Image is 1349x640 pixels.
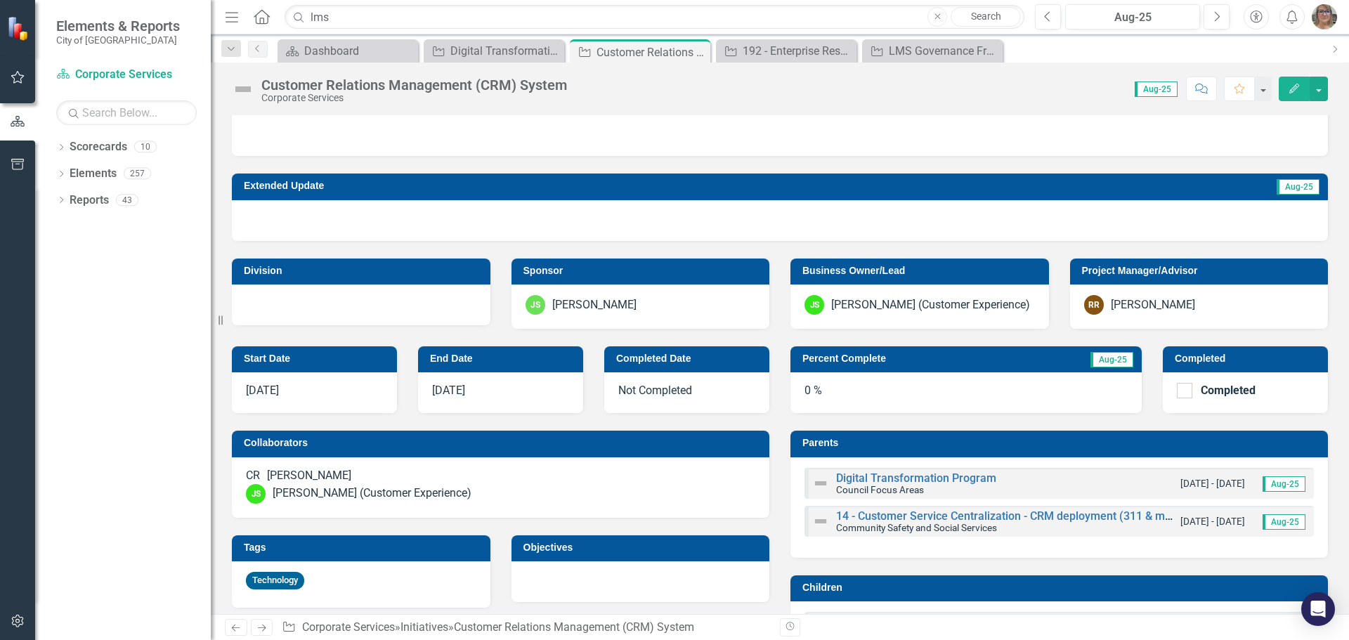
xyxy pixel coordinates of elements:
[244,181,938,191] h3: Extended Update
[302,620,395,634] a: Corporate Services
[802,266,1042,276] h3: Business Owner/Lead
[836,471,996,485] a: Digital Transformation Program
[7,15,32,40] img: ClearPoint Strategy
[124,168,151,180] div: 257
[889,42,999,60] div: LMS Governance Framework
[246,384,279,397] span: [DATE]
[743,42,853,60] div: 192 - Enterprise Resource Planning (ERP) – Software selection and implementation
[1301,592,1335,626] div: Open Intercom Messenger
[116,194,138,206] div: 43
[134,141,157,153] div: 10
[523,542,763,553] h3: Objectives
[400,620,448,634] a: Initiatives
[281,42,415,60] a: Dashboard
[56,100,197,125] input: Search Below...
[246,572,304,589] span: Technology
[246,484,266,504] div: JS
[1263,514,1305,530] span: Aug-25
[232,78,254,100] img: Not Defined
[1090,352,1133,367] span: Aug-25
[597,44,707,61] div: Customer Relations Management (CRM) System
[1084,295,1104,315] div: RR
[951,7,1021,27] a: Search
[432,384,465,397] span: [DATE]
[604,372,769,413] div: Not Completed
[616,353,762,364] h3: Completed Date
[261,77,567,93] div: Customer Relations Management (CRM) System
[1312,4,1337,30] img: Rosaline Wood
[450,42,561,60] div: Digital Transformation Program
[526,295,545,315] div: JS
[836,484,924,495] small: Council Focus Areas
[1180,477,1245,490] small: [DATE] - [DATE]
[836,509,1275,523] a: 14 - Customer Service Centralization - CRM deployment (311 & multichannel approach)
[1082,266,1322,276] h3: Project Manager/Advisor
[523,266,763,276] h3: Sponsor
[831,297,1030,313] div: [PERSON_NAME] (Customer Experience)
[1065,4,1200,30] button: Aug-25
[70,192,109,209] a: Reports
[244,438,762,448] h3: Collaborators
[1070,9,1195,26] div: Aug-25
[427,42,561,60] a: Digital Transformation Program
[1111,297,1195,313] div: [PERSON_NAME]
[719,42,853,60] a: 192 - Enterprise Resource Planning (ERP) – Software selection and implementation
[285,5,1024,30] input: Search ClearPoint...
[802,353,1019,364] h3: Percent Complete
[804,295,824,315] div: JS
[454,620,694,634] div: Customer Relations Management (CRM) System
[1277,179,1319,195] span: Aug-25
[836,522,997,533] small: Community Safety and Social Services
[790,372,1142,413] div: 0 %
[802,582,1321,593] h3: Children
[246,468,260,484] div: CR
[1180,515,1245,528] small: [DATE] - [DATE]
[267,468,351,484] div: [PERSON_NAME]
[552,297,637,313] div: [PERSON_NAME]
[1263,476,1305,492] span: Aug-25
[304,42,415,60] div: Dashboard
[1135,81,1178,97] span: Aug-25
[56,67,197,83] a: Corporate Services
[56,18,180,34] span: Elements & Reports
[273,485,471,502] div: [PERSON_NAME] (Customer Experience)
[812,475,829,492] img: Not Defined
[1175,353,1321,364] h3: Completed
[70,166,117,182] a: Elements
[70,139,127,155] a: Scorecards
[244,542,483,553] h3: Tags
[282,620,769,636] div: » »
[261,93,567,103] div: Corporate Services
[244,353,390,364] h3: Start Date
[430,353,576,364] h3: End Date
[812,513,829,530] img: Not Defined
[866,42,999,60] a: LMS Governance Framework
[802,438,1321,448] h3: Parents
[244,266,483,276] h3: Division
[56,34,180,46] small: City of [GEOGRAPHIC_DATA]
